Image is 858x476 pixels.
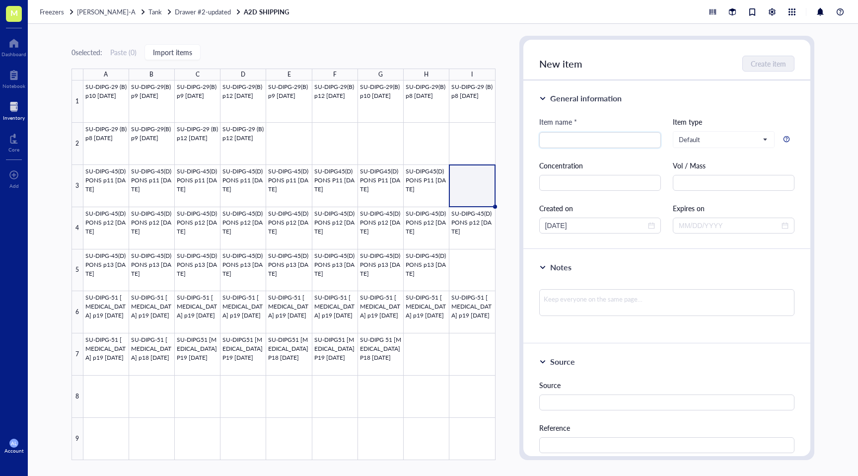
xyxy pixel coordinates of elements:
[333,69,337,80] div: F
[378,69,383,80] div: G
[8,147,19,153] div: Core
[149,69,153,80] div: B
[539,160,661,171] div: Concentration
[539,380,795,391] div: Source
[673,116,794,127] div: Item type
[241,69,245,80] div: D
[550,92,622,104] div: General information
[742,56,794,72] button: Create item
[71,123,83,165] div: 2
[77,7,146,16] a: [PERSON_NAME]-A
[673,203,794,214] div: Expires on
[71,165,83,207] div: 3
[550,261,572,273] div: Notes
[2,83,25,89] div: Notebook
[539,422,795,433] div: Reference
[287,69,291,80] div: E
[40,7,64,16] span: Freezers
[9,183,19,189] div: Add
[153,48,192,56] span: Import items
[550,356,575,368] div: Source
[3,99,25,121] a: Inventory
[71,333,83,376] div: 7
[175,7,231,16] span: Drawer #2-updated
[2,67,25,89] a: Notebook
[71,249,83,292] div: 5
[10,6,18,19] span: M
[148,7,162,16] span: Tank
[144,44,201,60] button: Import items
[11,440,17,446] span: AL
[8,131,19,153] a: Core
[673,160,794,171] div: Vol / Mass
[71,80,83,123] div: 1
[471,69,473,80] div: I
[71,418,83,460] div: 9
[148,7,242,16] a: TankDrawer #2-updated
[71,47,102,58] div: 0 selected:
[1,51,26,57] div: Dashboard
[4,448,24,454] div: Account
[110,44,137,60] button: Paste (0)
[196,69,200,80] div: C
[77,7,136,16] span: [PERSON_NAME]-A
[40,7,75,16] a: Freezers
[1,35,26,57] a: Dashboard
[104,69,108,80] div: A
[71,291,83,333] div: 6
[545,220,646,231] input: MM/DD/YYYY
[539,116,577,127] div: Item name
[3,115,25,121] div: Inventory
[71,376,83,418] div: 8
[71,207,83,249] div: 4
[679,220,780,231] input: MM/DD/YYYY
[539,203,661,214] div: Created on
[679,135,767,144] span: Default
[539,57,582,71] span: New item
[424,69,429,80] div: H
[244,7,290,16] a: A2D SHIPPING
